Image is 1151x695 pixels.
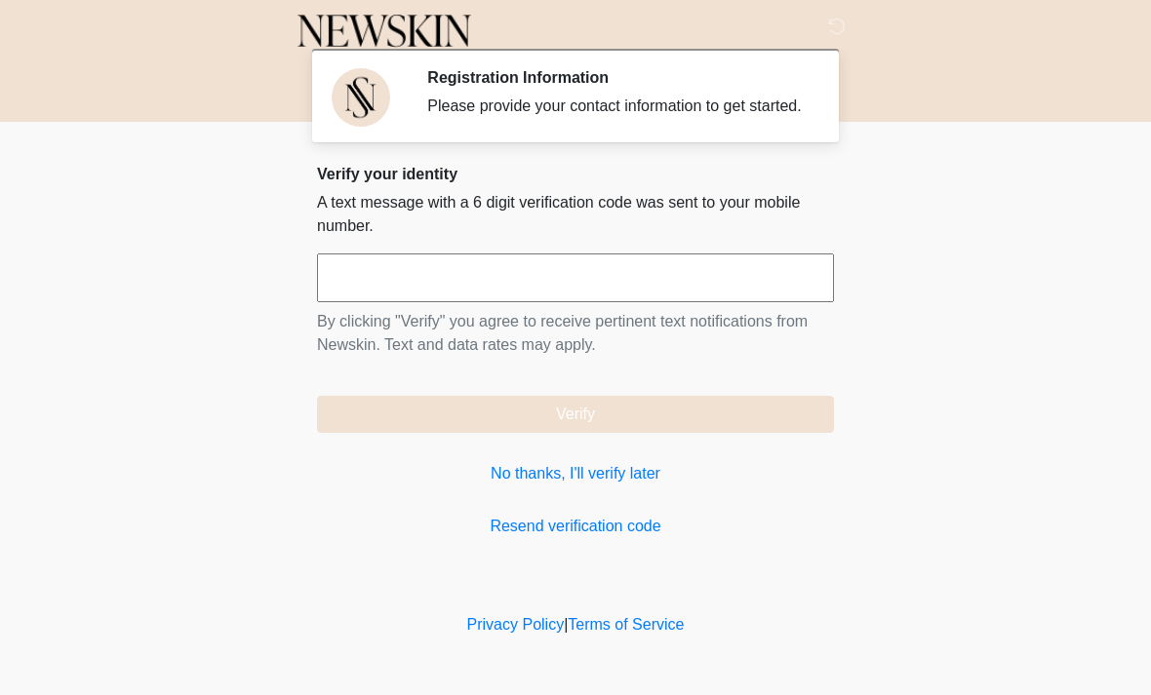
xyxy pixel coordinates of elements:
h2: Registration Information [427,68,805,87]
img: Newskin Logo [298,15,471,48]
a: Privacy Policy [467,616,565,633]
a: No thanks, I'll verify later [317,462,834,485]
a: | [564,616,568,633]
button: Verify [317,396,834,433]
p: By clicking "Verify" you agree to receive pertinent text notifications from Newskin. Text and dat... [317,310,834,357]
a: Terms of Service [568,616,684,633]
div: Please provide your contact information to get started. [427,95,805,118]
a: Resend verification code [317,515,834,538]
img: Agent Avatar [332,68,390,127]
h2: Verify your identity [317,165,834,183]
p: A text message with a 6 digit verification code was sent to your mobile number. [317,191,834,238]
